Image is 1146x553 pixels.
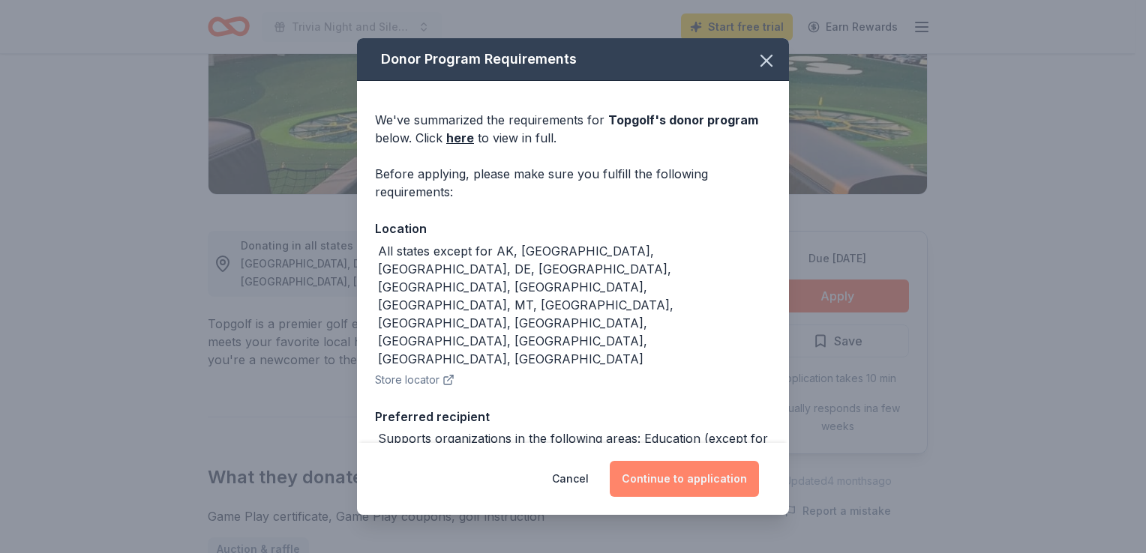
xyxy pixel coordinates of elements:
div: Before applying, please make sure you fulfill the following requirements: [375,165,771,201]
button: Cancel [552,461,589,497]
a: here [446,129,474,147]
div: Preferred recipient [375,407,771,426]
span: Topgolf 's donor program [608,112,758,127]
button: Continue to application [610,461,759,497]
div: Location [375,219,771,238]
div: All states except for AK, [GEOGRAPHIC_DATA], [GEOGRAPHIC_DATA], DE, [GEOGRAPHIC_DATA], [GEOGRAPHI... [378,242,771,368]
div: Donor Program Requirements [357,38,789,81]
div: We've summarized the requirements for below. Click to view in full. [375,111,771,147]
div: Supports organizations in the following areas: Education (except for private schools), Military, ... [378,429,771,483]
button: Store locator [375,371,454,389]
